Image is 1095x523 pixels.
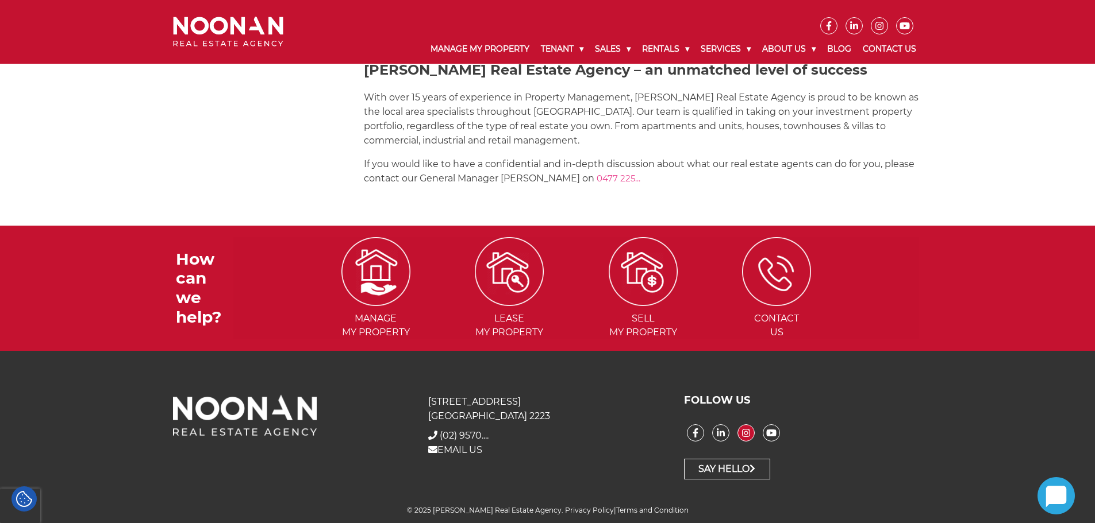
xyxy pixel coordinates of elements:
span: Contact Us [711,312,843,339]
h3: [PERSON_NAME] Real Estate Agency – an unmatched level of success [364,62,931,79]
span: (02) 9570.... [440,430,489,441]
p: If you would like to have a confidential and in-depth discussion about what our real estate agent... [364,157,931,185]
p: With over 15 years of experience in Property Management, [PERSON_NAME] Real Estate Agency is prou... [364,90,931,148]
a: About Us [756,34,821,64]
span: Sell my Property [578,312,709,339]
img: ICONS [475,237,544,306]
a: Click to reveal phone number [440,430,489,441]
a: Say Hello [684,459,770,479]
span: 0477 225... [597,173,640,184]
h3: FOLLOW US [684,394,922,407]
a: Manage My Property [425,34,535,64]
a: ICONS Sellmy Property [578,265,709,338]
div: Cookie Settings [11,486,37,512]
img: ICONS [341,237,410,306]
a: ICONS Leasemy Property [444,265,575,338]
a: ICONS Managemy Property [310,265,441,338]
a: Privacy Policy [565,506,614,514]
a: Services [695,34,756,64]
img: Noonan Real Estate Agency [173,17,283,47]
span: Manage my Property [310,312,441,339]
span: © 2025 [PERSON_NAME] Real Estate Agency. [407,506,563,514]
a: Contact Us [857,34,922,64]
a: EMAIL US [428,444,482,455]
span: Lease my Property [444,312,575,339]
a: Blog [821,34,857,64]
img: ICONS [742,237,811,306]
a: Terms and Condition [616,506,689,514]
span: | [565,506,689,514]
h3: How can we help? [176,250,233,327]
a: Rentals [636,34,695,64]
p: [STREET_ADDRESS] [GEOGRAPHIC_DATA] 2223 [428,394,666,423]
img: ICONS [609,237,678,306]
a: Click to reveal phone number [597,173,640,184]
a: Tenant [535,34,589,64]
a: Sales [589,34,636,64]
a: ICONS ContactUs [711,265,843,338]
